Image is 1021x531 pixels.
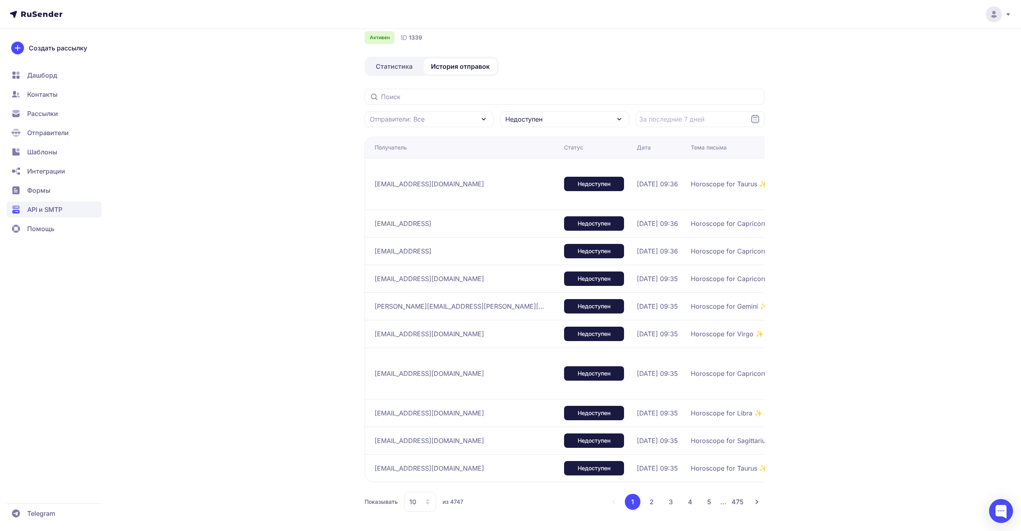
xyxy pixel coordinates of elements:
span: Horoscope for Virgo ✨ [691,329,764,339]
span: Недоступен [578,369,610,377]
span: История отправок [431,62,490,71]
span: Показывать [365,498,398,506]
a: Статистика [366,58,422,74]
span: Telegram [27,509,55,518]
button: 5 [701,494,717,510]
div: Статус [564,144,583,152]
span: Формы [27,186,50,195]
span: Horoscope for Sagittarius ✨ [691,436,779,445]
span: Horoscope for Libra ✨ [691,408,762,418]
span: [DATE] 09:35 [637,329,678,339]
input: Datepicker input [636,111,765,127]
span: [DATE] 09:36 [637,246,678,256]
button: 2 [644,494,660,510]
a: Telegram [6,505,102,521]
div: Тема письма [691,144,727,152]
span: Недоступен [578,220,610,228]
span: Шаблоны [27,147,57,157]
span: Недоступен [578,437,610,445]
span: [DATE] 09:36 [637,179,678,189]
span: Horoscope for Capricorn ✨ [691,246,777,256]
span: Недоступен [578,180,610,188]
span: Помощь [27,224,54,234]
span: [DATE] 09:36 [637,219,678,228]
span: Недоступен [578,464,610,472]
span: Недоступен [505,114,542,124]
span: Horoscope for Capricorn ✨ [691,219,777,228]
span: [EMAIL_ADDRESS] [375,246,431,256]
span: Недоступен [578,409,610,417]
span: Недоступен [578,302,610,310]
span: [EMAIL_ADDRESS][DOMAIN_NAME] [375,463,484,473]
span: [DATE] 09:35 [637,463,678,473]
button: 1 [625,494,640,510]
span: [DATE] 09:35 [637,369,678,378]
span: [EMAIL_ADDRESS][DOMAIN_NAME] [375,179,484,189]
span: Недоступен [578,275,610,283]
span: Horoscope for Gemini ✨ [691,301,768,311]
a: История отправок [424,58,497,74]
span: Интеграции [27,166,65,176]
span: из 4747 [443,498,463,506]
button: 475 [730,494,746,510]
span: [DATE] 09:35 [637,408,678,418]
span: [EMAIL_ADDRESS] [375,219,431,228]
span: 10 [409,497,416,507]
div: Дата [637,144,651,152]
span: [EMAIL_ADDRESS][DOMAIN_NAME] [375,408,484,418]
span: Недоступен [578,247,610,255]
input: Поиск [365,89,765,105]
div: Получатель [375,144,407,152]
span: Статистика [376,62,413,71]
span: [EMAIL_ADDRESS][DOMAIN_NAME] [375,274,484,283]
span: [EMAIL_ADDRESS][DOMAIN_NAME] [375,369,484,378]
span: [DATE] 09:35 [637,274,678,283]
span: Рассылки [27,109,58,118]
span: Создать рассылку [29,43,87,53]
button: 3 [663,494,679,510]
span: Отправители: Все [370,114,425,124]
span: [EMAIL_ADDRESS][DOMAIN_NAME] [375,329,484,339]
span: Контакты [27,90,58,99]
div: ID [401,33,422,42]
span: Активен [370,34,390,41]
button: 4 [682,494,698,510]
span: Horoscope for Capricorn ✨ [691,274,777,283]
span: Horoscope for Capricorn ✨ [691,369,777,378]
span: API и SMTP [27,205,62,214]
span: Недоступен [578,330,610,338]
span: [DATE] 09:35 [637,436,678,445]
span: Отправители [27,128,69,138]
span: [DATE] 09:35 [637,301,678,311]
span: ... [720,498,726,506]
span: [PERSON_NAME][EMAIL_ADDRESS][PERSON_NAME][DOMAIN_NAME] [375,301,546,311]
span: Дашборд [27,70,57,80]
span: Horoscope for Taurus ✨ [691,179,767,189]
span: [EMAIL_ADDRESS][DOMAIN_NAME] [375,436,484,445]
span: Horoscope for Taurus ✨ [691,463,767,473]
span: 1339 [409,34,422,42]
